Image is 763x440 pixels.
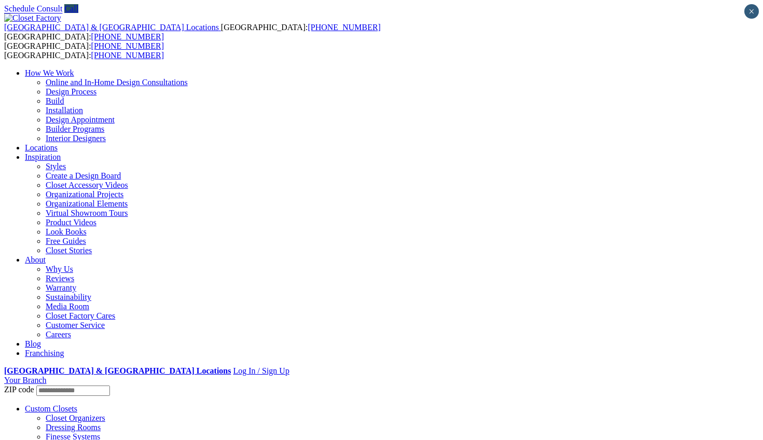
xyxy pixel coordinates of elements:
[4,4,62,13] a: Schedule Consult
[91,32,164,41] a: [PHONE_NUMBER]
[4,42,164,60] span: [GEOGRAPHIC_DATA]: [GEOGRAPHIC_DATA]:
[25,143,58,152] a: Locations
[91,42,164,50] a: [PHONE_NUMBER]
[4,23,219,32] span: [GEOGRAPHIC_DATA] & [GEOGRAPHIC_DATA] Locations
[46,293,91,301] a: Sustainability
[4,23,381,41] span: [GEOGRAPHIC_DATA]: [GEOGRAPHIC_DATA]:
[46,311,115,320] a: Closet Factory Cares
[46,125,104,133] a: Builder Programs
[744,4,759,19] button: Close
[36,386,110,396] input: Enter your Zip code
[25,404,77,413] a: Custom Closets
[4,23,221,32] a: [GEOGRAPHIC_DATA] & [GEOGRAPHIC_DATA] Locations
[25,349,64,357] a: Franchising
[25,339,41,348] a: Blog
[46,274,74,283] a: Reviews
[46,414,105,422] a: Closet Organizers
[233,366,289,375] a: Log In / Sign Up
[25,255,46,264] a: About
[46,199,128,208] a: Organizational Elements
[46,106,83,115] a: Installation
[46,330,71,339] a: Careers
[46,209,128,217] a: Virtual Showroom Tours
[46,218,96,227] a: Product Videos
[46,115,115,124] a: Design Appointment
[91,51,164,60] a: [PHONE_NUMBER]
[4,366,231,375] a: [GEOGRAPHIC_DATA] & [GEOGRAPHIC_DATA] Locations
[46,321,105,329] a: Customer Service
[25,68,74,77] a: How We Work
[25,153,61,161] a: Inspiration
[46,423,101,432] a: Dressing Rooms
[46,283,76,292] a: Warranty
[4,385,34,394] span: ZIP code
[4,13,61,23] img: Closet Factory
[46,246,92,255] a: Closet Stories
[46,171,121,180] a: Create a Design Board
[46,265,73,273] a: Why Us
[46,97,64,105] a: Build
[308,23,380,32] a: [PHONE_NUMBER]
[46,237,86,245] a: Free Guides
[46,78,188,87] a: Online and In-Home Design Consultations
[4,376,46,384] a: Your Branch
[64,4,78,13] a: Call
[46,134,106,143] a: Interior Designers
[46,227,87,236] a: Look Books
[46,190,123,199] a: Organizational Projects
[46,87,96,96] a: Design Process
[46,181,128,189] a: Closet Accessory Videos
[46,162,66,171] a: Styles
[46,302,89,311] a: Media Room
